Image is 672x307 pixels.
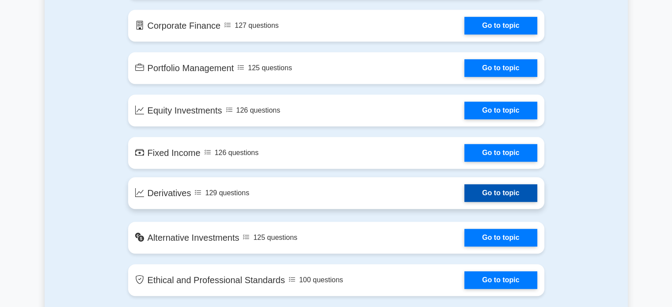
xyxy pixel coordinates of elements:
[464,17,537,34] a: Go to topic
[464,102,537,119] a: Go to topic
[464,271,537,289] a: Go to topic
[464,229,537,246] a: Go to topic
[464,184,537,202] a: Go to topic
[464,59,537,77] a: Go to topic
[464,144,537,162] a: Go to topic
